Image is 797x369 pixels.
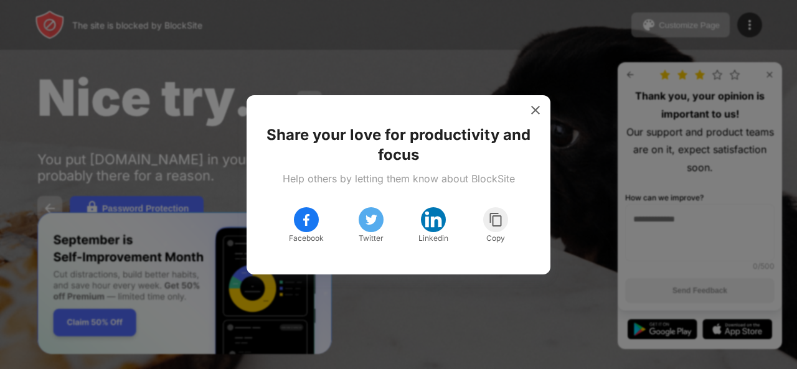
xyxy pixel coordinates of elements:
img: facebook.svg [299,212,314,227]
div: Twitter [359,232,384,245]
img: copy.svg [488,212,504,227]
div: Copy [486,232,505,245]
div: Facebook [289,232,324,245]
img: linkedin.svg [423,210,443,230]
div: Share your love for productivity and focus [262,125,535,165]
img: twitter.svg [364,212,379,227]
div: Help others by letting them know about BlockSite [283,172,515,185]
div: Linkedin [418,232,448,245]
